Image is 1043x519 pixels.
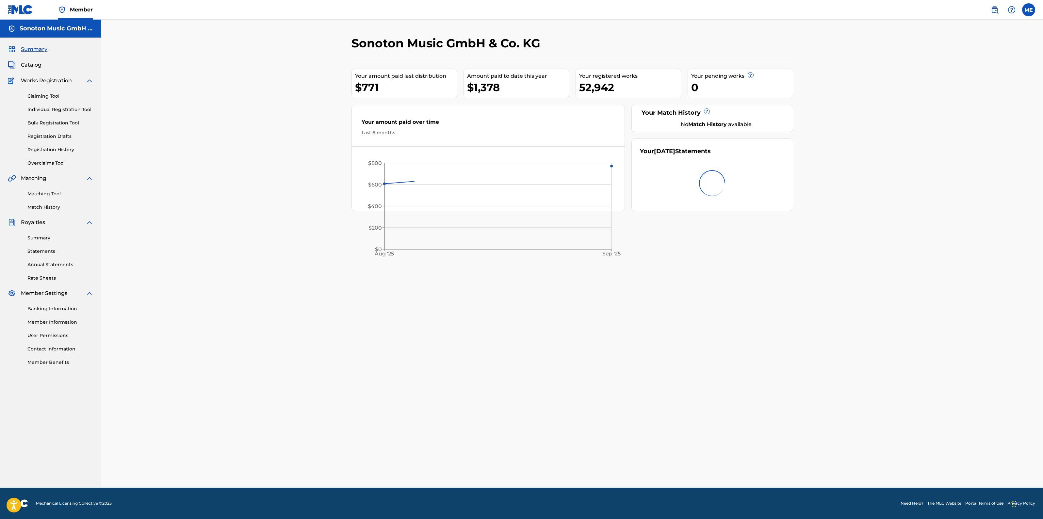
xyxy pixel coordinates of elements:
img: Top Rightsholder [58,6,66,14]
tspan: $200 [368,225,382,231]
tspan: $400 [368,203,382,209]
span: Member Settings [21,289,67,297]
a: Annual Statements [27,261,93,268]
img: expand [86,219,93,226]
a: The MLC Website [927,500,961,506]
tspan: $600 [368,182,382,188]
img: Works Registration [8,77,16,85]
a: Overclaims Tool [27,160,93,167]
img: MLC Logo [8,5,33,14]
img: Accounts [8,25,16,33]
tspan: $0 [375,246,382,252]
a: Match History [27,204,93,211]
span: ? [704,109,709,114]
h2: Sonoton Music GmbH & Co. KG [351,36,544,51]
img: Matching [8,174,16,182]
div: User Menu [1022,3,1035,16]
div: Your pending works [691,72,793,80]
a: Need Help? [901,500,923,506]
div: Ziehen [1012,494,1016,514]
a: Bulk Registration Tool [27,120,93,126]
span: Summary [21,45,47,53]
span: Member [70,6,93,13]
img: expand [86,77,93,85]
a: Portal Terms of Use [965,500,1003,506]
iframe: Chat Widget [1010,488,1043,519]
a: Individual Registration Tool [27,106,93,113]
a: Privacy Policy [1007,500,1035,506]
span: [DATE] [654,148,675,155]
span: Catalog [21,61,41,69]
div: Your amount paid last distribution [355,72,457,80]
a: Registration History [27,146,93,153]
img: help [1008,6,1016,14]
a: Banking Information [27,305,93,312]
div: Last 6 months [362,129,615,136]
div: Help [1005,3,1018,16]
img: expand [86,174,93,182]
img: expand [86,289,93,297]
div: Your amount paid over time [362,118,615,129]
span: Mechanical Licensing Collective © 2025 [36,500,112,506]
img: preloader [699,170,725,196]
tspan: $800 [368,160,382,166]
img: search [991,6,999,14]
strong: Match History [688,121,727,127]
div: 0 [691,80,793,95]
div: 52,942 [579,80,681,95]
a: Claiming Tool [27,93,93,100]
a: Summary [27,235,93,241]
div: $1,378 [467,80,569,95]
div: $771 [355,80,457,95]
img: Summary [8,45,16,53]
div: Your registered works [579,72,681,80]
a: Matching Tool [27,190,93,197]
a: Registration Drafts [27,133,93,140]
div: No available [648,121,785,128]
div: Amount paid to date this year [467,72,569,80]
span: Works Registration [21,77,72,85]
tspan: Aug '25 [374,251,394,257]
a: Member Benefits [27,359,93,366]
div: Your Match History [640,108,785,117]
tspan: Sep '25 [602,251,621,257]
a: Contact Information [27,346,93,352]
a: CatalogCatalog [8,61,41,69]
a: Public Search [988,3,1001,16]
div: Your Statements [640,147,711,156]
a: Statements [27,248,93,255]
a: Member Information [27,319,93,326]
span: Matching [21,174,46,182]
a: Rate Sheets [27,275,93,282]
span: Royalties [21,219,45,226]
h5: Sonoton Music GmbH & Co. KG [20,25,93,32]
img: logo [8,499,28,507]
a: User Permissions [27,332,93,339]
img: Catalog [8,61,16,69]
span: ? [748,73,753,78]
a: SummarySummary [8,45,47,53]
div: Chat-Widget [1010,488,1043,519]
img: Member Settings [8,289,16,297]
img: Royalties [8,219,16,226]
